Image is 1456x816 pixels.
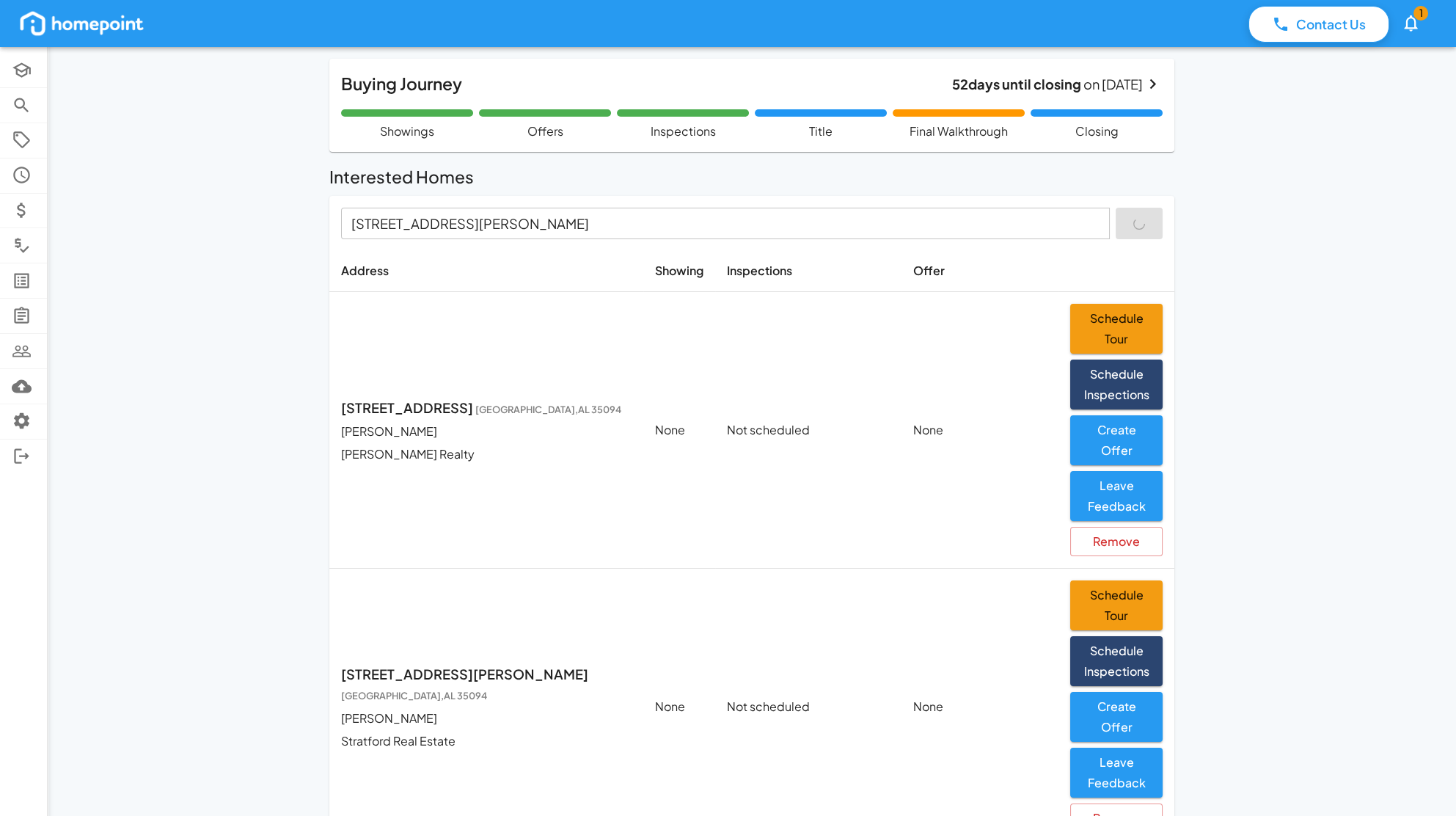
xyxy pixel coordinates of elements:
[341,690,487,702] span: [GEOGRAPHIC_DATA] , AL 35094
[1070,580,1163,630] button: Schedule Tour
[1075,123,1119,140] p: Closing
[1296,15,1366,34] p: Contact Us
[913,263,1047,280] p: Offer
[1070,471,1163,521] button: Leave Feedback
[1070,636,1163,686] button: Schedule Inspections
[1395,4,1427,42] button: 1
[952,74,1143,94] p: on [DATE]
[329,164,474,191] h6: Interested Homes
[527,123,563,140] p: Offers
[727,699,890,715] p: Not scheduled
[1031,109,1163,140] div: Closing is scheduled. Prepare for the final walkthrough and document signing.
[341,70,462,98] h6: Buying Journey
[755,109,887,140] div: Title company is conducting their search. They will ensure there are no liens or issues with the ...
[617,109,749,140] div: Inspections are complete.
[952,76,1081,92] b: 52 days until closing
[341,446,632,463] p: [PERSON_NAME] Realty
[341,710,632,727] p: [PERSON_NAME]
[893,109,1025,140] div: You need to schedule your final walkthrough. This is your last chance to verify the property cond...
[345,212,1081,235] input: Enter the address of the home you want to tour or make an offer on
[655,422,703,439] p: None
[380,123,434,140] p: Showings
[341,109,473,140] div: You have an accepted offer and showings are complete.
[913,699,1047,715] p: None
[655,263,703,280] p: Showing
[1070,360,1163,409] button: Schedule Inspections
[651,123,716,140] p: Inspections
[913,422,1047,439] p: None
[1070,415,1163,465] button: Create Offer
[727,263,890,280] p: Inspections
[479,109,611,140] div: Your offer has been accepted! We'll now proceed with your due diligence steps.
[341,664,632,704] p: [STREET_ADDRESS][PERSON_NAME]
[1070,692,1163,742] button: Create Offer
[341,263,632,280] p: Address
[1413,6,1428,21] span: 1
[910,123,1008,140] p: Final Walkthrough
[809,123,833,140] p: Title
[341,398,632,418] p: [STREET_ADDRESS]
[1070,527,1163,556] button: Remove
[18,9,146,38] img: homepoint_logo_white.png
[341,423,632,440] p: [PERSON_NAME]
[1070,748,1163,798] button: Leave Feedback
[727,422,890,439] p: Not scheduled
[475,404,621,415] span: [GEOGRAPHIC_DATA] , AL 35094
[655,699,703,715] p: None
[341,733,632,750] p: Stratford Real Estate
[1070,304,1163,354] button: Schedule Tour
